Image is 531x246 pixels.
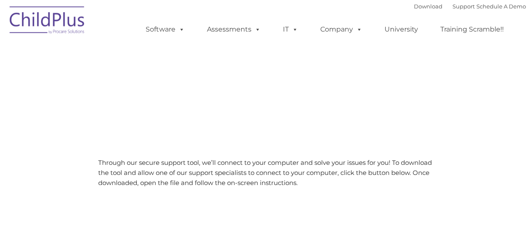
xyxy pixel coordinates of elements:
a: Download [414,3,442,10]
p: Through our secure support tool, we’ll connect to your computer and solve your issues for you! To... [98,158,433,188]
a: Schedule A Demo [476,3,526,10]
a: Support [453,3,475,10]
a: Software [137,21,193,38]
a: University [376,21,426,38]
font: | [414,3,526,10]
a: Assessments [199,21,269,38]
a: IT [275,21,306,38]
span: LiveSupport with SplashTop [12,61,326,86]
a: Training Scramble!! [432,21,512,38]
a: Company [312,21,371,38]
img: ChildPlus by Procare Solutions [5,0,89,42]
